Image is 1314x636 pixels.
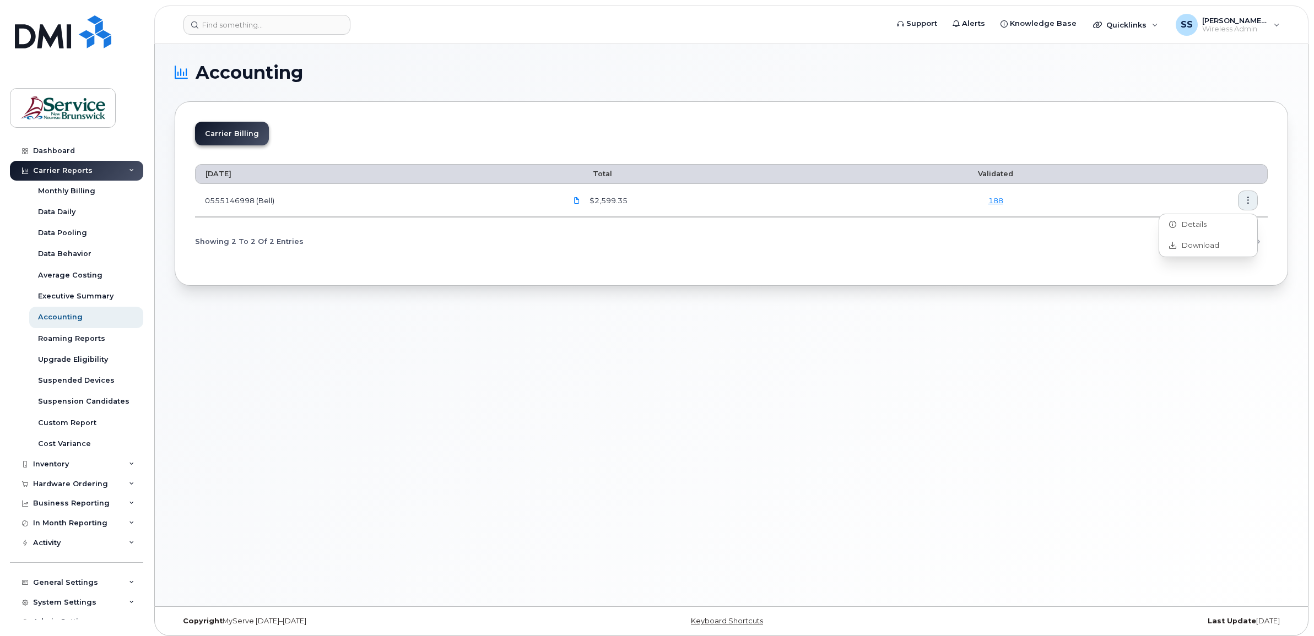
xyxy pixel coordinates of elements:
[691,617,763,625] a: Keyboard Shortcuts
[1208,617,1256,625] strong: Last Update
[587,195,628,206] span: $2,599.35
[195,184,556,217] td: 0555146998 (Bell)
[566,191,587,210] a: PDF_555146998_005_0000000000.pdf
[183,617,223,625] strong: Copyright
[196,64,303,81] span: Accounting
[1176,220,1207,230] span: Details
[195,233,304,250] span: Showing 2 To 2 Of 2 Entries
[195,164,556,184] th: [DATE]
[917,617,1288,626] div: [DATE]
[1176,241,1219,251] span: Download
[566,170,612,178] span: Total
[884,164,1107,184] th: Validated
[988,196,1003,205] a: 188
[175,617,546,626] div: MyServe [DATE]–[DATE]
